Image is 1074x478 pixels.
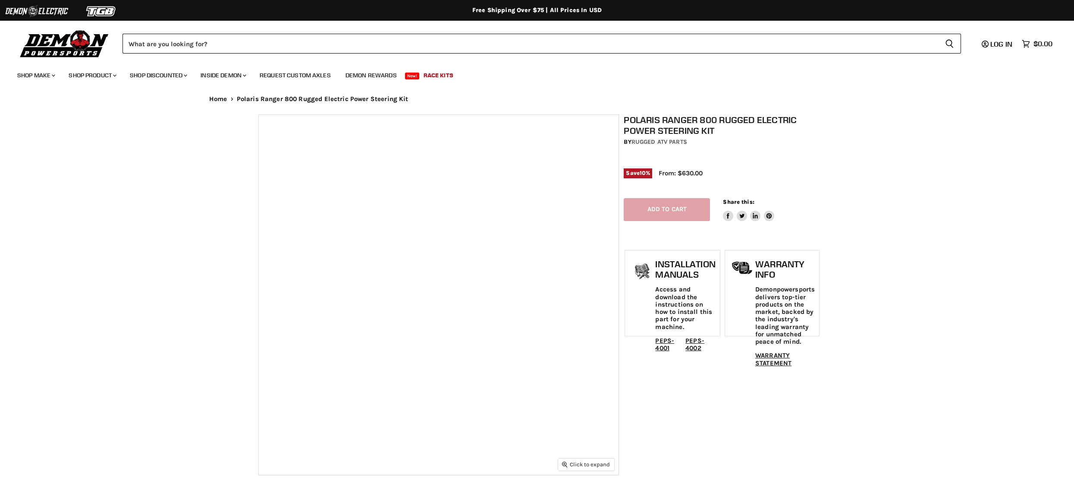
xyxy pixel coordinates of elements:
[192,95,882,103] nav: Breadcrumbs
[1017,38,1057,50] a: $0.00
[11,66,60,84] a: Shop Make
[1033,40,1052,48] span: $0.00
[62,66,122,84] a: Shop Product
[11,63,1050,84] ul: Main menu
[655,259,715,279] h1: Installation Manuals
[17,28,112,59] img: Demon Powersports
[990,40,1012,48] span: Log in
[659,169,703,177] span: From: $630.00
[194,66,251,84] a: Inside Demon
[631,138,687,146] a: Rugged ATV Parts
[640,170,646,176] span: 10
[685,337,704,352] a: PEPS-4002
[655,286,715,331] p: Access and download the instructions on how to install this part for your machine.
[339,66,403,84] a: Demon Rewards
[631,261,653,283] img: install_manual-icon.png
[122,34,938,54] input: Search
[723,199,754,205] span: Share this:
[237,95,408,103] span: Polaris Ranger 800 Rugged Electric Power Steering Kit
[938,34,961,54] button: Search
[723,198,774,221] aside: Share this:
[624,114,820,136] h1: Polaris Ranger 800 Rugged Electric Power Steering Kit
[122,34,961,54] form: Product
[4,3,69,19] img: Demon Electric Logo 2
[655,337,674,352] a: PEPS-4001
[978,40,1017,48] a: Log in
[755,286,815,345] p: Demonpowersports delivers top-tier products on the market, backed by the industry's leading warra...
[755,259,815,279] h1: Warranty Info
[562,461,610,468] span: Click to expand
[209,95,227,103] a: Home
[624,168,652,178] span: Save %
[755,351,791,367] a: WARRANTY STATEMENT
[69,3,134,19] img: TGB Logo 2
[558,459,614,470] button: Click to expand
[192,6,882,14] div: Free Shipping Over $75 | All Prices In USD
[624,137,820,147] div: by
[732,261,753,275] img: warranty-icon.png
[405,73,420,79] span: New!
[417,66,460,84] a: Race Kits
[253,66,337,84] a: Request Custom Axles
[123,66,192,84] a: Shop Discounted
